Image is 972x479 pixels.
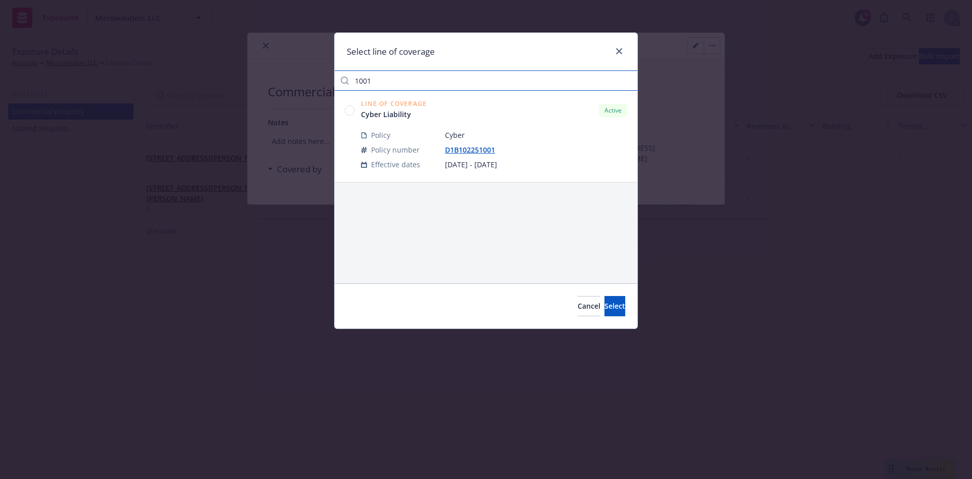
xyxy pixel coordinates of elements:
[445,145,503,155] a: D1B102251001
[371,130,390,140] span: Policy
[361,101,427,107] span: Line of Coverage
[603,106,623,115] span: Active
[578,301,600,311] span: Cancel
[371,159,420,170] span: Effective dates
[445,159,627,170] span: [DATE] - [DATE]
[335,70,637,91] input: Filter by keyword
[371,144,420,155] span: Policy number
[604,296,625,316] button: Select
[578,296,600,316] button: Cancel
[361,109,427,120] a: Cyber Liability
[613,45,625,57] a: close
[604,301,625,311] span: Select
[347,45,435,58] h1: Select line of coverage
[445,130,627,140] span: Cyber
